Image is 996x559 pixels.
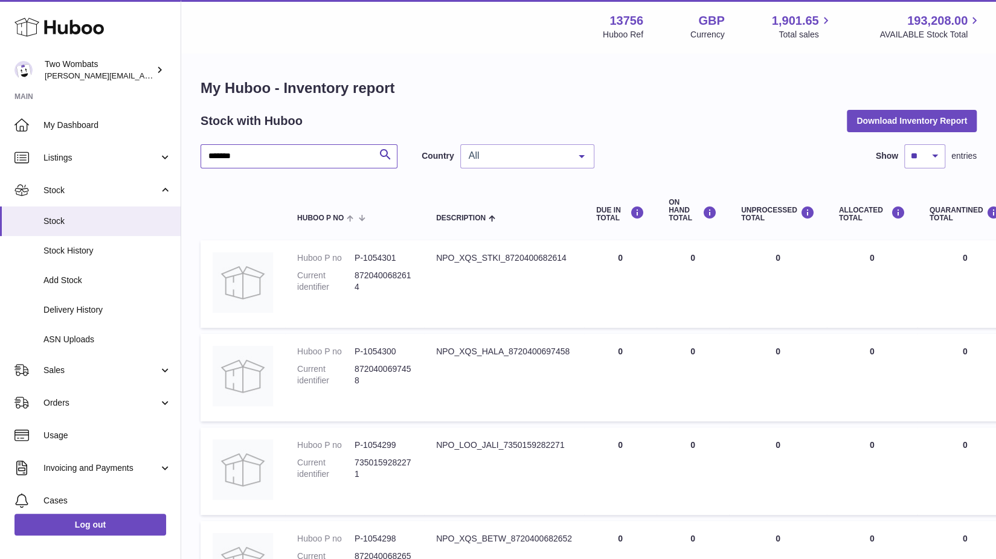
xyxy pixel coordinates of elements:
[43,430,172,441] span: Usage
[951,150,977,162] span: entries
[436,252,572,264] div: NPO_XQS_STKI_8720400682614
[879,29,982,40] span: AVAILABLE Stock Total
[297,214,344,222] span: Huboo P no
[466,150,570,162] span: All
[201,78,977,98] h1: My Huboo - Inventory report
[657,334,729,421] td: 0
[45,71,307,80] span: [PERSON_NAME][EMAIL_ADDRESS][PERSON_NAME][DOMAIN_NAME]
[963,253,968,263] span: 0
[355,346,412,357] dd: P-1054300
[827,427,917,515] td: 0
[741,206,815,222] div: UNPROCESSED Total
[779,29,832,40] span: Total sales
[584,427,657,515] td: 0
[847,110,977,132] button: Download Inventory Report
[43,304,172,316] span: Delivery History
[297,363,355,386] dt: Current identifier
[436,214,486,222] span: Description
[43,365,159,376] span: Sales
[436,533,572,545] div: NPO_XQS_BETW_8720400682652
[584,334,657,421] td: 0
[43,495,172,506] span: Cases
[827,240,917,328] td: 0
[297,346,355,357] dt: Huboo P no
[907,13,968,29] span: 193,208.00
[45,59,153,81] div: Two Wombats
[43,185,159,196] span: Stock
[698,13,724,29] strong: GBP
[963,440,968,450] span: 0
[213,252,273,313] img: product image
[827,334,917,421] td: 0
[43,462,159,474] span: Invoicing and Payments
[879,13,982,40] a: 193,208.00 AVAILABLE Stock Total
[657,240,729,328] td: 0
[43,245,172,257] span: Stock History
[355,457,412,480] dd: 7350159282271
[43,275,172,286] span: Add Stock
[669,199,717,223] div: ON HAND Total
[772,13,819,29] span: 1,901.65
[43,334,172,345] span: ASN Uploads
[297,252,355,264] dt: Huboo P no
[14,61,33,79] img: adam.randall@twowombats.com
[14,514,166,535] a: Log out
[839,206,905,222] div: ALLOCATED Total
[422,150,454,162] label: Country
[596,206,644,222] div: DUE IN TOTAL
[772,13,833,40] a: 1,901.65 Total sales
[609,13,643,29] strong: 13756
[43,152,159,164] span: Listings
[297,270,355,293] dt: Current identifier
[297,457,355,480] dt: Current identifier
[603,29,643,40] div: Huboo Ref
[297,439,355,451] dt: Huboo P no
[729,427,827,515] td: 0
[963,347,968,356] span: 0
[436,346,572,357] div: NPO_XQS_HALA_8720400697458
[43,120,172,131] span: My Dashboard
[657,427,729,515] td: 0
[729,334,827,421] td: 0
[355,439,412,451] dd: P-1054299
[213,346,273,406] img: product image
[297,533,355,545] dt: Huboo P no
[43,216,172,227] span: Stock
[876,150,898,162] label: Show
[43,397,159,409] span: Orders
[729,240,827,328] td: 0
[584,240,657,328] td: 0
[436,439,572,451] div: NPO_LOO_JALI_7350159282271
[690,29,725,40] div: Currency
[963,534,968,543] span: 0
[355,533,412,545] dd: P-1054298
[355,270,412,293] dd: 8720400682614
[355,363,412,386] dd: 8720400697458
[213,439,273,500] img: product image
[355,252,412,264] dd: P-1054301
[201,113,303,129] h2: Stock with Huboo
